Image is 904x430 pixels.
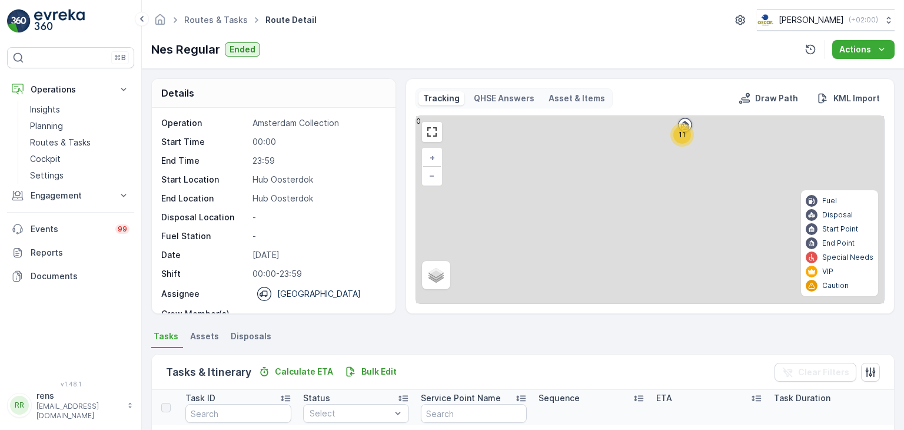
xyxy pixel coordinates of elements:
div: 11 [670,123,694,147]
a: Documents [7,264,134,288]
p: Service Point Name [421,392,501,404]
p: Amsterdam Collection [252,117,383,129]
button: Engagement [7,184,134,207]
span: v 1.48.1 [7,381,134,388]
p: Nes Regular [151,41,220,58]
p: Date [161,249,248,261]
p: 00:00 [252,136,383,148]
p: Planning [30,120,63,132]
p: ETA [656,392,672,404]
p: Operations [31,84,111,95]
p: Fuel [822,196,837,206]
p: Tracking [423,92,460,104]
p: Crew Member(s) [161,308,248,320]
a: View Fullscreen [423,123,441,141]
p: Engagement [31,190,111,201]
p: Actions [839,44,871,55]
p: Draw Path [755,92,798,104]
a: Routes & Tasks [25,134,134,151]
a: Planning [25,118,134,134]
p: Disposal Location [161,211,248,223]
p: Start Time [161,136,248,148]
span: Assets [190,330,219,342]
p: Fuel Station [161,230,248,242]
p: Details [161,86,194,100]
p: Documents [31,270,129,282]
button: Actions [832,40,895,59]
p: Shift [161,268,248,280]
p: Assignee [161,288,200,300]
p: Hub Oosterdok [252,174,383,186]
img: logo_light-DOdMpM7g.png [34,9,85,33]
p: ( +02:00 ) [849,15,878,25]
p: [GEOGRAPHIC_DATA] [277,288,361,300]
p: 23:59 [252,155,383,167]
button: Draw Path [734,91,803,105]
button: Clear Filters [775,363,856,382]
p: 99 [118,224,127,234]
a: Insights [25,101,134,118]
a: Settings [25,167,134,184]
a: Reports [7,241,134,264]
div: 0 [416,116,884,303]
a: Routes & Tasks [184,15,248,25]
p: - [252,308,383,320]
p: Calculate ETA [275,366,333,378]
p: Start Location [161,174,248,186]
p: Tasks & Itinerary [166,364,251,381]
button: [PERSON_NAME](+02:00) [757,9,895,31]
p: KML Import [833,92,880,104]
p: Task Duration [774,392,830,404]
p: Operation [161,117,248,129]
button: RRrens[EMAIL_ADDRESS][DOMAIN_NAME] [7,390,134,421]
a: Zoom In [423,149,441,167]
p: End Point [822,239,855,248]
span: Tasks [154,330,178,342]
button: Bulk Edit [340,365,401,379]
a: Zoom Out [423,167,441,184]
p: Caution [822,281,849,290]
p: - [252,230,383,242]
p: Reports [31,247,129,259]
a: Events99 [7,217,134,241]
p: Task ID [185,392,215,404]
p: rens [36,390,121,402]
span: + [430,153,435,163]
button: Calculate ETA [254,365,338,379]
p: End Location [161,193,248,204]
p: [DATE] [252,249,383,261]
p: Special Needs [822,253,873,262]
button: Operations [7,78,134,101]
p: 00:00-23:59 [252,268,383,280]
a: Cockpit [25,151,134,167]
button: KML Import [812,91,885,105]
p: Clear Filters [798,366,849,378]
p: End Time [161,155,248,167]
span: 11 [679,130,686,139]
p: Bulk Edit [361,366,397,378]
p: VIP [822,267,833,276]
div: RR [10,396,29,415]
p: ⌘B [114,53,126,62]
span: Route Detail [263,14,319,26]
p: Asset & Items [549,92,605,104]
p: Routes & Tasks [30,137,91,148]
p: - [252,211,383,223]
p: Status [303,392,330,404]
p: [EMAIL_ADDRESS][DOMAIN_NAME] [36,402,121,421]
span: Disposals [231,330,271,342]
p: Start Point [822,224,858,234]
p: QHSE Answers [474,92,534,104]
span: − [429,170,435,180]
p: Settings [30,170,64,181]
input: Search [421,404,527,423]
p: [PERSON_NAME] [779,14,844,26]
p: Hub Oosterdok [252,193,383,204]
img: basis-logo_rgb2x.png [757,14,774,27]
img: logo [7,9,31,33]
p: Events [31,223,108,235]
p: Cockpit [30,153,61,165]
button: Ended [225,42,260,57]
a: Homepage [154,18,167,28]
a: Layers [423,262,449,288]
